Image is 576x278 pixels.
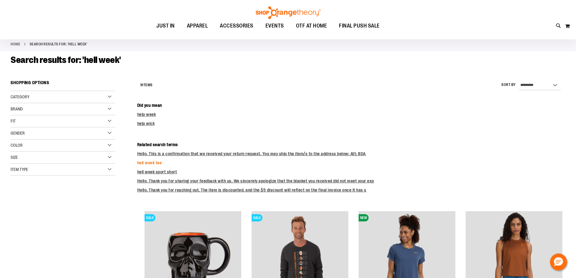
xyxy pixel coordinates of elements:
[259,19,290,33] a: EVENTS
[137,151,366,156] a: Hello, This is a confirmation that we received your return request. You may ship the item/s to th...
[550,253,567,270] button: Hello, have a question? Let’s chat.
[137,102,565,108] dt: Did you mean
[181,19,214,33] a: APPAREL
[501,82,516,87] label: Sort By
[11,106,23,111] span: Brand
[11,55,121,65] span: Search results for: 'hell week'
[137,142,565,148] dt: Related search terms
[333,19,386,33] a: FINAL PUSH SALE
[140,83,143,87] span: 9
[137,160,162,165] a: hell week tee
[137,178,374,183] a: Hello, Thank you for sharing your feedback with us. We sincerely apologize that the blanket you r...
[339,19,380,33] span: FINAL PUSH SALE
[11,167,28,172] span: Item Type
[265,19,284,33] span: EVENTS
[290,19,333,33] a: OTF AT HOME
[11,94,29,99] span: Category
[11,41,20,47] a: Home
[220,19,253,33] span: ACCESSORIES
[30,41,87,47] strong: Search results for: 'hell week'
[11,155,18,160] span: Size
[137,121,155,126] a: help wick
[11,119,16,123] span: Fit
[359,214,369,221] span: NEW
[150,19,181,33] a: JUST IN
[137,169,177,174] a: hell week sport short
[140,80,153,90] h2: Items
[11,131,25,136] span: Gender
[252,214,262,221] span: SALE
[137,188,366,192] a: Hello, Thank you for reaching out. The item is discounted, and the $5 discount will reflect on th...
[11,143,23,148] span: Color
[137,112,156,117] a: help week
[187,19,208,33] span: APPAREL
[145,214,155,221] span: SALE
[296,19,327,33] span: OTF AT HOME
[255,6,321,19] img: Shop Orangetheory
[214,19,259,33] a: ACCESSORIES
[156,19,175,33] span: JUST IN
[11,77,115,91] strong: Shopping Options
